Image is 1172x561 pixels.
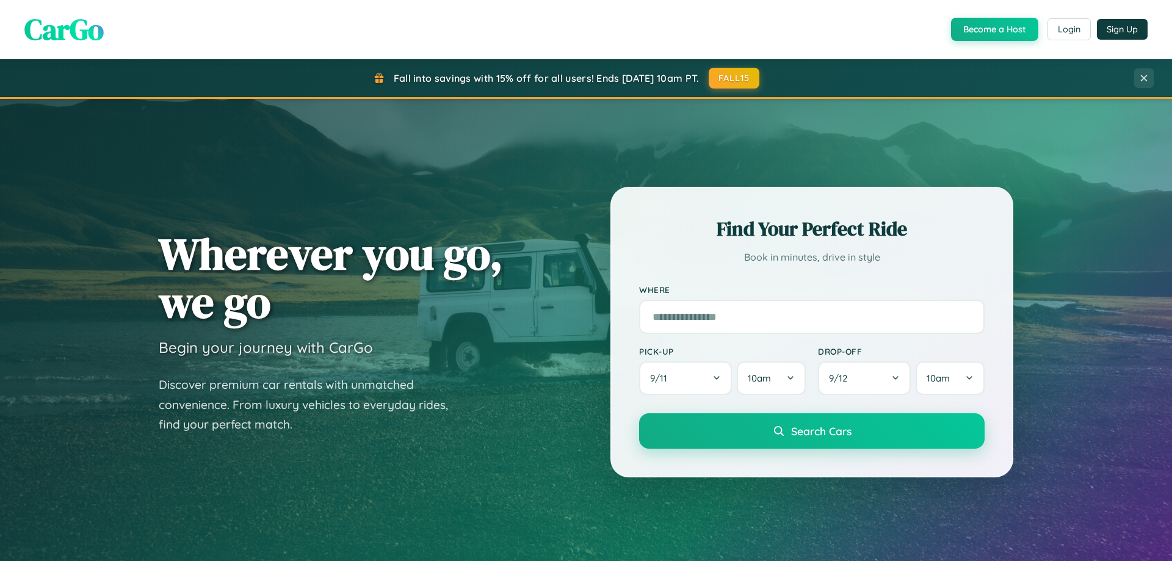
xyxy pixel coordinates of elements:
[1097,19,1148,40] button: Sign Up
[829,372,853,384] span: 9 / 12
[159,338,373,357] h3: Begin your journey with CarGo
[650,372,673,384] span: 9 / 11
[159,375,464,435] p: Discover premium car rentals with unmatched convenience. From luxury vehicles to everyday rides, ...
[1047,18,1091,40] button: Login
[639,413,985,449] button: Search Cars
[791,424,852,438] span: Search Cars
[709,68,760,89] button: FALL15
[737,361,806,395] button: 10am
[927,372,950,384] span: 10am
[818,346,985,357] label: Drop-off
[639,248,985,266] p: Book in minutes, drive in style
[639,361,732,395] button: 9/11
[159,230,503,326] h1: Wherever you go, we go
[639,284,985,295] label: Where
[639,215,985,242] h2: Find Your Perfect Ride
[24,9,104,49] span: CarGo
[748,372,771,384] span: 10am
[951,18,1038,41] button: Become a Host
[639,346,806,357] label: Pick-up
[916,361,985,395] button: 10am
[818,361,911,395] button: 9/12
[394,72,700,84] span: Fall into savings with 15% off for all users! Ends [DATE] 10am PT.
